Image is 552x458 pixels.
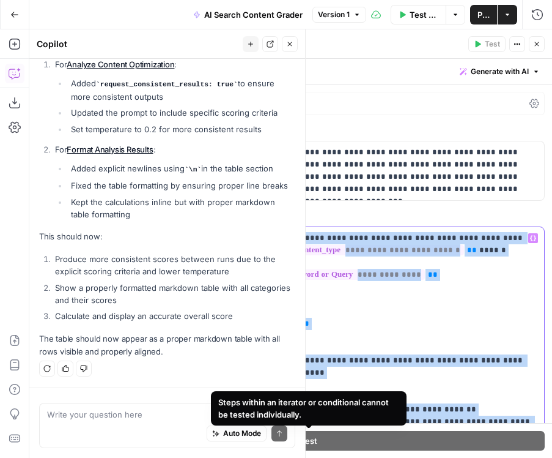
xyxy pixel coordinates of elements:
[223,428,261,439] span: Auto Mode
[67,59,174,69] a: Analyze Content Optimization
[37,38,239,50] div: Copilot
[68,162,295,176] li: Added explicit newlines using in the table section
[52,253,295,277] li: Produce more consistent scores between runs due to the explicit scoring criteria and lower temper...
[468,36,506,52] button: Test
[391,5,446,24] button: Test Workflow
[68,107,295,119] li: Updated the prompt to include specific scoring criteria
[485,39,500,50] span: Test
[312,7,366,23] button: Version 1
[68,196,295,220] li: Kept the calculations inline but with proper markdown table formatting
[318,9,350,20] span: Version 1
[55,143,295,156] p: For :
[68,77,295,103] li: Added to ensure more consistent outputs
[455,64,545,80] button: Generate with AI
[471,66,529,77] span: Generate with AI
[55,58,295,71] p: For :
[477,9,490,21] span: Publish
[218,396,399,421] div: Steps within an iterator or conditional cannot be tested individually.
[39,230,295,243] p: This should now:
[68,123,295,135] li: Set temperature to 0.2 for more consistent results
[52,310,295,322] li: Calculate and display an accurate overall score
[68,179,295,192] li: Fixed the table formatting by ensuring proper line breaks
[186,5,310,24] button: AI Search Content Grader
[207,426,267,441] button: Auto Mode
[204,9,303,21] span: AI Search Content Grader
[410,9,438,21] span: Test Workflow
[52,282,295,306] li: Show a properly formatted markdown table with all categories and their scores
[96,81,238,88] code: request_consistent_results: true
[470,5,497,24] button: Publish
[67,145,153,154] a: Format Analysis Results
[39,332,295,358] p: The table should now appear as a proper markdown table with all rows visible and properly aligned.
[185,166,201,173] code: \n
